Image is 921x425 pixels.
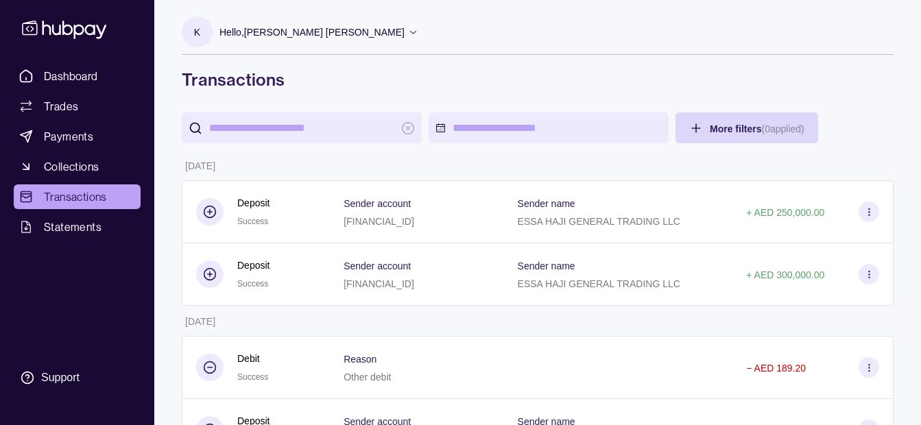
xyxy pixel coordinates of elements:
[237,351,268,366] p: Debit
[237,217,268,226] span: Success
[344,372,391,382] p: Other debit
[237,195,270,210] p: Deposit
[14,363,141,392] a: Support
[209,112,394,143] input: search
[518,260,575,271] p: Sender name
[675,112,818,143] button: More filters(0applied)
[14,124,141,149] a: Payments
[344,216,414,227] p: [FINANCIAL_ID]
[14,64,141,88] a: Dashboard
[237,279,268,289] span: Success
[710,123,804,134] span: More filters
[518,198,575,209] p: Sender name
[185,316,215,327] p: [DATE]
[44,189,107,205] span: Transactions
[14,154,141,179] a: Collections
[41,370,80,385] div: Support
[344,278,414,289] p: [FINANCIAL_ID]
[44,128,93,145] span: Payments
[14,184,141,209] a: Transactions
[44,68,98,84] span: Dashboard
[746,207,824,218] p: + AED 250,000.00
[14,94,141,119] a: Trades
[518,216,680,227] p: ESSA HAJI GENERAL TRADING LLC
[44,98,78,114] span: Trades
[344,198,411,209] p: Sender account
[344,260,411,271] p: Sender account
[746,269,824,280] p: + AED 300,000.00
[219,25,405,40] p: Hello, [PERSON_NAME] [PERSON_NAME]
[518,278,680,289] p: ESSA HAJI GENERAL TRADING LLC
[44,219,101,235] span: Statements
[344,354,376,365] p: Reason
[237,258,270,273] p: Deposit
[194,25,200,40] p: K
[746,363,806,374] p: − AED 189.20
[14,215,141,239] a: Statements
[761,123,804,134] p: ( 0 applied)
[182,69,894,90] h1: Transactions
[44,158,99,175] span: Collections
[237,372,268,382] span: Success
[185,160,215,171] p: [DATE]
